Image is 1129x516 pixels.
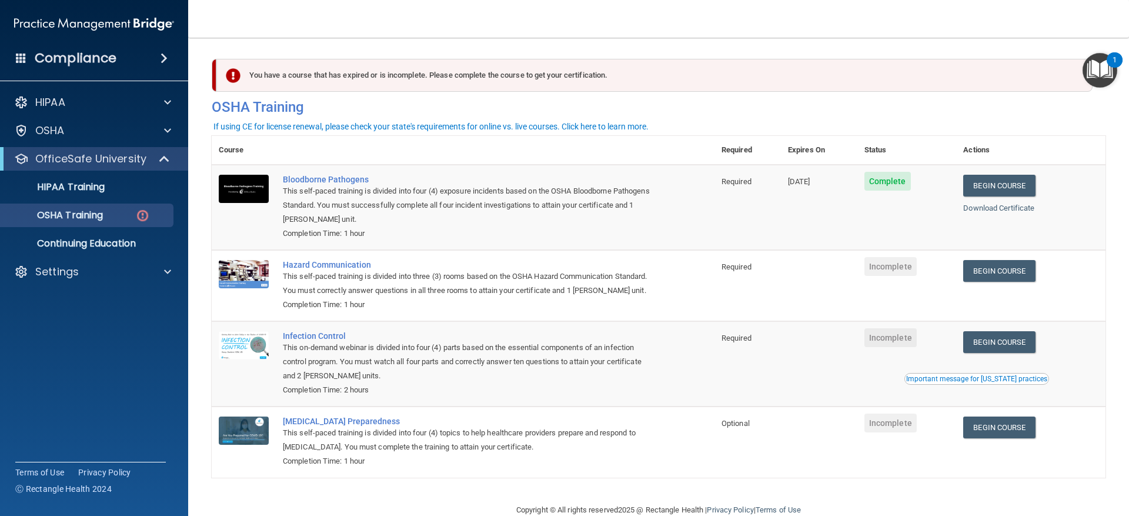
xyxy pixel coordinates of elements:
[714,136,781,165] th: Required
[283,269,656,298] div: This self-paced training is divided into three (3) rooms based on the OSHA Hazard Communication S...
[15,483,112,495] span: Ⓒ Rectangle Health 2024
[906,375,1047,382] div: Important message for [US_STATE] practices
[283,331,656,341] a: Infection Control
[864,257,917,276] span: Incomplete
[781,136,857,165] th: Expires On
[283,454,656,468] div: Completion Time: 1 hour
[213,122,649,131] div: If using CE for license renewal, please check your state's requirements for online vs. live cours...
[212,99,1105,115] h4: OSHA Training
[35,152,146,166] p: OfficeSafe University
[35,265,79,279] p: Settings
[35,95,65,109] p: HIPAA
[1083,53,1117,88] button: Open Resource Center, 1 new notification
[14,12,174,36] img: PMB logo
[14,95,171,109] a: HIPAA
[283,426,656,454] div: This self-paced training is divided into four (4) topics to help healthcare providers prepare and...
[14,265,171,279] a: Settings
[14,152,171,166] a: OfficeSafe University
[283,341,656,383] div: This on-demand webinar is divided into four (4) parts based on the essential components of an inf...
[864,414,917,432] span: Incomplete
[35,50,116,66] h4: Compliance
[904,373,1049,385] button: Read this if you are a dental practitioner in the state of CA
[8,238,168,249] p: Continuing Education
[963,175,1035,197] a: Begin Course
[956,136,1105,165] th: Actions
[756,505,801,514] a: Terms of Use
[226,68,241,83] img: exclamation-circle-solid-danger.72ef9ffc.png
[788,177,810,186] span: [DATE]
[78,467,131,478] a: Privacy Policy
[283,227,656,241] div: Completion Time: 1 hour
[722,334,751,342] span: Required
[283,184,656,227] div: This self-paced training is divided into four (4) exposure incidents based on the OSHA Bloodborne...
[14,124,171,138] a: OSHA
[722,419,750,428] span: Optional
[135,208,150,223] img: danger-circle.6113f641.png
[212,121,650,132] button: If using CE for license renewal, please check your state's requirements for online vs. live cours...
[707,505,753,514] a: Privacy Policy
[963,417,1035,438] a: Begin Course
[963,260,1035,282] a: Begin Course
[15,467,64,478] a: Terms of Use
[283,417,656,426] a: [MEDICAL_DATA] Preparedness
[857,136,957,165] th: Status
[8,181,105,193] p: HIPAA Training
[722,262,751,271] span: Required
[283,383,656,397] div: Completion Time: 2 hours
[963,204,1034,212] a: Download Certificate
[8,209,103,221] p: OSHA Training
[216,59,1093,92] div: You have a course that has expired or is incomplete. Please complete the course to get your certi...
[864,172,911,191] span: Complete
[283,260,656,269] a: Hazard Communication
[963,331,1035,353] a: Begin Course
[212,136,276,165] th: Course
[283,175,656,184] a: Bloodborne Pathogens
[35,124,65,138] p: OSHA
[283,298,656,312] div: Completion Time: 1 hour
[722,177,751,186] span: Required
[1113,60,1117,75] div: 1
[864,328,917,347] span: Incomplete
